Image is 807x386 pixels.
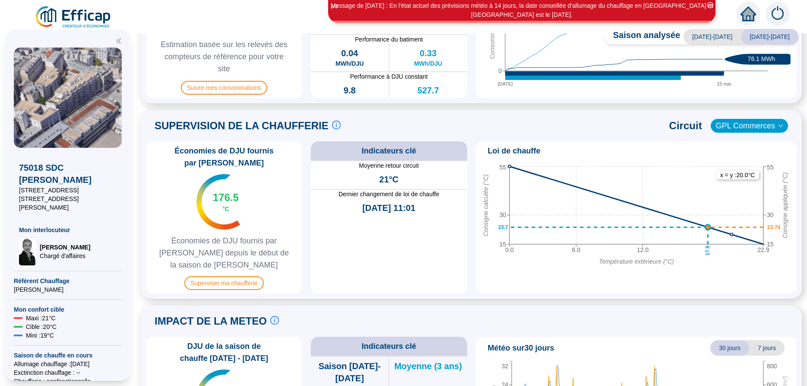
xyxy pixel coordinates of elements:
[335,59,364,68] span: MWh/DJU
[270,316,279,325] span: info-circle
[14,360,122,368] span: Allumage chauffage : [DATE]
[498,67,502,74] tspan: 0
[669,119,702,133] span: Circuit
[421,96,435,105] span: MWh
[14,277,122,285] span: Référent Chauffage
[342,96,357,105] span: MWh
[35,5,113,29] img: efficap energie logo
[40,252,90,260] span: Chargé d'affaires
[341,47,358,59] span: 0.04
[311,72,467,81] span: Performance à DJU constant
[19,195,117,212] span: [STREET_ADDRESS][PERSON_NAME]
[599,258,674,265] tspan: Température extérieure (°C)
[499,211,506,218] tspan: 30
[26,314,56,322] span: Maxi : 21 °C
[716,119,783,132] span: GPL Commerces
[149,38,299,75] span: Estimation basée sur les relevés des compteurs de référence pour votre site
[184,276,263,290] span: Superviser ma chaufferie
[311,161,467,170] span: Moyenne retour circuit
[767,241,774,248] tspan: 15
[149,145,299,169] span: Économies de DJU fournis par [PERSON_NAME]
[717,81,731,86] tspan: 15 mai
[14,368,122,377] span: Exctinction chauffage : --
[14,351,122,360] span: Saison de chauffe en cours
[747,55,775,62] text: 76.1 MWh
[781,172,788,238] tspan: Consigne appliquée (°C)
[757,246,769,253] tspan: 22.9
[344,84,356,96] span: 9.8
[707,2,713,8] span: close-circle
[766,2,790,26] img: alerts
[14,305,122,314] span: Mon confort cible
[181,81,267,95] span: Suivre mes consommations
[362,145,416,157] span: Indicateurs clé
[19,226,117,234] span: Mon interlocuteur
[767,211,774,218] tspan: 30
[311,360,389,384] span: Saison [DATE]-[DATE]
[332,121,341,129] span: info-circle
[330,3,338,10] i: 1 / 3
[418,84,439,96] span: 527.7
[19,238,36,265] img: Chargé d'affaires
[767,164,774,171] tspan: 55
[505,246,514,253] tspan: 0.0
[420,47,437,59] span: 0.33
[311,190,467,198] span: Dernier changement de loi de chauffe
[741,29,798,45] span: [DATE]-[DATE]
[501,363,508,370] tspan: 32
[14,285,122,294] span: [PERSON_NAME]
[155,119,329,133] span: SUPERVISION DE LA CHAUFFERIE
[741,6,756,22] span: home
[414,59,442,68] span: MWh/DJU
[572,246,580,253] tspan: 6.0
[362,340,416,352] span: Indicateurs clé
[222,204,229,213] span: °C
[749,340,785,356] span: 7 jours
[14,377,122,386] span: Chaufferie : non fonctionnelle
[19,162,117,186] span: 75018 SDC [PERSON_NAME]
[155,314,267,328] span: IMPACT DE LA METEO
[26,322,57,331] span: Cible : 20 °C
[149,235,299,271] span: Économies de DJU fournis par [PERSON_NAME] depuis le début de la saison de [PERSON_NAME]
[394,360,462,372] span: Moyenne (3 ans)
[488,145,541,157] span: Loi de chauffe
[19,186,117,195] span: [STREET_ADDRESS]
[637,246,649,253] tspan: 12.0
[497,81,513,86] tspan: [DATE]
[116,38,122,44] span: double-left
[26,331,54,340] span: Mini : 19 °C
[213,191,239,204] span: 176.5
[488,342,554,354] span: Météo sur 30 jours
[482,174,489,236] tspan: Consigne calculée (°C)
[329,1,714,19] div: Message de [DATE] : En l'état actuel des prévisions météo à 14 jours, la date conseillée d'alluma...
[379,173,399,185] span: 21°C
[498,224,508,230] text: 23.7
[311,35,467,44] span: Performance du batiment
[778,123,783,128] span: down
[604,29,680,45] span: Saison analysée
[362,202,415,214] span: [DATE] 11:01
[767,224,780,230] text: 23.74
[499,241,506,248] tspan: 15
[720,172,755,179] text: x = y : 20.0 °C
[40,243,90,252] span: [PERSON_NAME]
[767,363,777,370] tspan: 800
[684,29,741,45] span: [DATE]-[DATE]
[705,245,711,255] text: 17.9
[149,340,299,364] span: DJU de la saison de chauffe [DATE] - [DATE]
[196,174,240,230] img: indicateur températures
[710,340,749,356] span: 30 jours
